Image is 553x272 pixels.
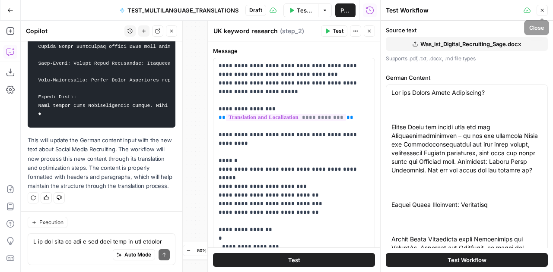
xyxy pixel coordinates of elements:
span: TEST_MULTILANGUAGE_TRANSLATIONS [127,6,238,15]
span: Test Workflow [448,256,486,264]
span: Execution [39,219,64,226]
textarea: UK keyword research [213,27,278,35]
span: Draft [249,6,262,14]
span: Test [288,256,300,264]
button: Publish [335,3,356,17]
p: Supports .pdf, .txt, .docx, .md file types [386,54,548,63]
button: Test [321,25,347,37]
button: Test Workflow [283,3,318,17]
button: Was_ist_Digital_Recruiting_Sage.docx [386,37,548,51]
span: Was_ist_Digital_Recruiting_Sage.docx [420,40,521,48]
p: This will update the German content input with the new text about Social Media Recruiting. The wo... [28,136,175,191]
button: Execution [28,217,67,228]
span: Test [333,27,343,35]
label: Message [213,47,375,55]
button: Auto Mode [113,249,155,260]
span: 50% [197,247,207,254]
label: German Content [386,73,548,82]
span: ( step_2 ) [280,27,304,35]
span: Test Workflow [297,6,313,15]
button: Test [213,253,375,267]
span: Auto Mode [124,251,151,259]
span: Publish [340,6,350,15]
button: Test Workflow [386,253,548,267]
button: TEST_MULTILANGUAGE_TRANSLATIONS [114,3,244,17]
label: Source text [386,26,548,34]
div: Copilot [26,27,122,35]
